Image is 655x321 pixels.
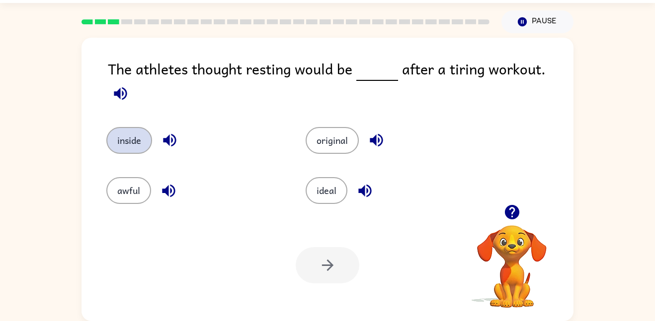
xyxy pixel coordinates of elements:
video: Your browser must support playing .mp4 files to use Literably. Please try using another browser. [462,210,562,309]
button: Pause [501,10,573,33]
button: inside [106,127,152,154]
button: awful [106,177,151,204]
div: The athletes thought resting would be after a tiring workout. [108,58,573,107]
button: original [306,127,359,154]
button: ideal [306,177,347,204]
